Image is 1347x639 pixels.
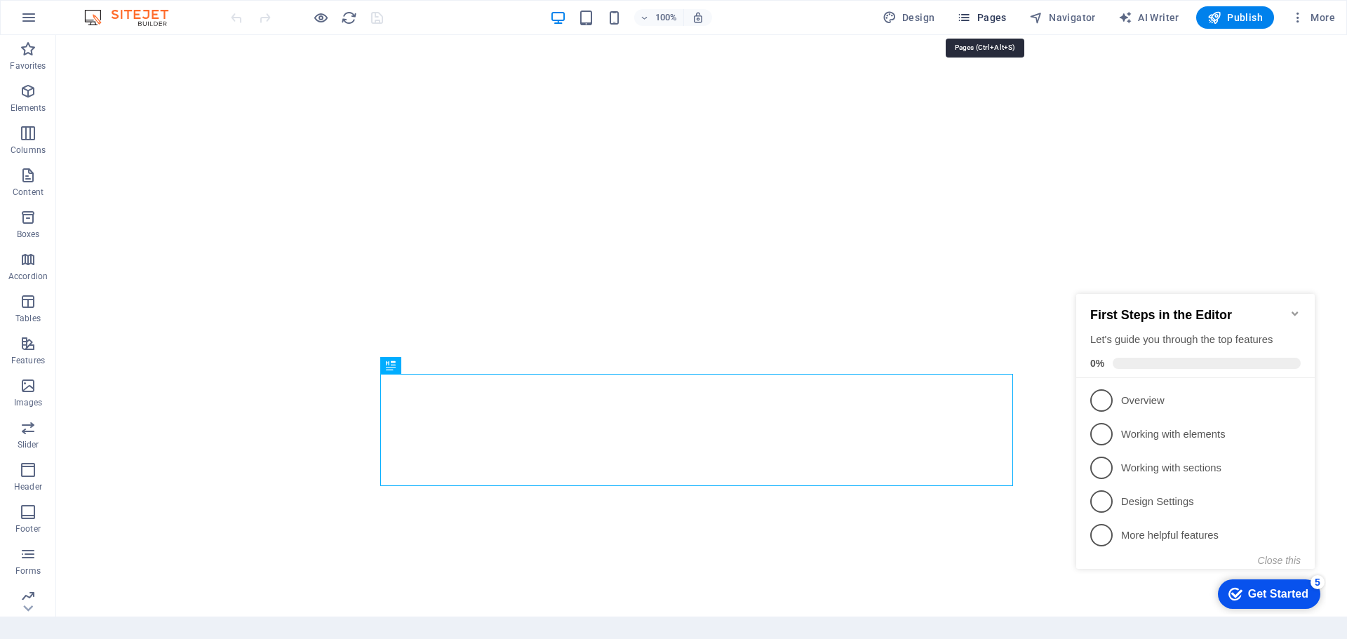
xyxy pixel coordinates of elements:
button: Navigator [1024,6,1101,29]
p: Features [11,355,45,366]
button: AI Writer [1113,6,1185,29]
p: More helpful features [51,255,219,269]
div: Minimize checklist [219,34,230,46]
i: On resize automatically adjust zoom level to fit chosen device. [692,11,704,24]
p: Footer [15,523,41,534]
li: Overview [6,110,244,144]
p: Overview [51,120,219,135]
li: Design Settings [6,211,244,245]
p: Content [13,187,43,198]
div: Design (Ctrl+Alt+Y) [877,6,941,29]
h2: First Steps in the Editor [20,34,230,49]
div: 5 [240,302,254,316]
button: reload [340,9,357,26]
span: Publish [1207,11,1263,25]
button: More [1285,6,1341,29]
p: Working with elements [51,154,219,168]
p: Elements [11,102,46,114]
p: Favorites [10,60,46,72]
p: Design Settings [51,221,219,236]
button: 100% [634,9,684,26]
li: More helpful features [6,245,244,278]
button: Publish [1196,6,1274,29]
li: Working with sections [6,177,244,211]
span: More [1291,11,1335,25]
p: Accordion [8,271,48,282]
button: Click here to leave preview mode and continue editing [312,9,329,26]
p: Slider [18,439,39,450]
span: Pages [957,11,1006,25]
span: Navigator [1029,11,1096,25]
div: Get Started [177,314,238,327]
button: Pages [951,6,1012,29]
p: Forms [15,565,41,577]
div: Let's guide you through the top features [20,59,230,74]
p: Working with sections [51,187,219,202]
p: Header [14,481,42,492]
p: Columns [11,144,46,156]
span: 0% [20,84,42,95]
img: Editor Logo [81,9,186,26]
p: Tables [15,313,41,324]
div: Get Started 5 items remaining, 0% complete [147,306,250,335]
p: Boxes [17,229,40,240]
h6: 100% [655,9,678,26]
button: Close this [187,281,230,292]
button: Design [877,6,941,29]
p: Images [14,397,43,408]
i: Reload page [341,10,357,26]
span: Design [883,11,935,25]
li: Working with elements [6,144,244,177]
span: AI Writer [1118,11,1179,25]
